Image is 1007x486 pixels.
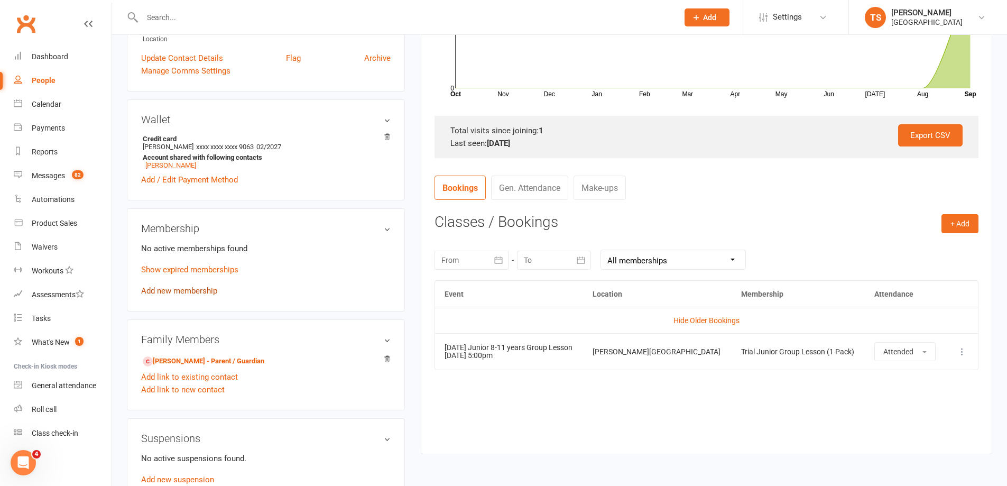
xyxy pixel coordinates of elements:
[865,7,886,28] div: TS
[435,281,584,308] th: Event
[14,69,112,93] a: People
[898,124,963,146] a: Export CSV
[883,347,913,356] span: Attended
[141,371,238,383] a: Add link to existing contact
[593,348,722,356] div: [PERSON_NAME][GEOGRAPHIC_DATA]
[14,116,112,140] a: Payments
[32,314,51,323] div: Tasks
[14,45,112,69] a: Dashboard
[14,140,112,164] a: Reports
[14,331,112,354] a: What's New1
[141,65,230,77] a: Manage Comms Settings
[11,450,36,475] iframe: Intercom live chat
[143,34,391,44] div: Location
[583,281,732,308] th: Location
[145,161,196,169] a: [PERSON_NAME]
[32,219,77,227] div: Product Sales
[143,153,385,161] strong: Account shared with following contacts
[891,17,963,27] div: [GEOGRAPHIC_DATA]
[32,338,70,346] div: What's New
[32,267,63,275] div: Workouts
[874,342,936,361] button: Attended
[13,11,39,37] a: Clubworx
[141,286,217,296] a: Add new membership
[32,124,65,132] div: Payments
[143,135,385,143] strong: Credit card
[450,124,963,137] div: Total visits since joining:
[487,139,510,148] strong: [DATE]
[141,223,391,234] h3: Membership
[685,8,729,26] button: Add
[445,344,574,352] div: [DATE] Junior 8-11 years Group Lesson
[14,164,112,188] a: Messages 82
[14,398,112,421] a: Roll call
[32,195,75,204] div: Automations
[141,133,391,171] li: [PERSON_NAME]
[14,259,112,283] a: Workouts
[141,334,391,345] h3: Family Members
[286,52,301,65] a: Flag
[72,170,84,179] span: 82
[435,176,486,200] a: Bookings
[491,176,568,200] a: Gen. Attendance
[14,374,112,398] a: General attendance kiosk mode
[141,173,238,186] a: Add / Edit Payment Method
[32,76,56,85] div: People
[14,307,112,331] a: Tasks
[141,242,391,255] p: No active memberships found
[141,114,391,125] h3: Wallet
[32,148,58,156] div: Reports
[364,52,391,65] a: Archive
[32,405,57,414] div: Roll call
[141,433,391,444] h3: Suspensions
[14,188,112,212] a: Automations
[450,137,963,150] div: Last seen:
[75,337,84,346] span: 1
[539,126,543,135] strong: 1
[941,214,978,233] button: + Add
[196,143,254,151] span: xxxx xxxx xxxx 9063
[32,243,58,251] div: Waivers
[32,290,84,299] div: Assessments
[141,265,238,274] a: Show expired memberships
[891,8,963,17] div: [PERSON_NAME]
[435,333,584,370] td: [DATE] 5:00pm
[14,212,112,235] a: Product Sales
[741,348,855,356] div: Trial Junior Group Lesson (1 Pack)
[32,429,78,437] div: Class check-in
[14,421,112,445] a: Class kiosk mode
[256,143,281,151] span: 02/2027
[32,381,96,390] div: General attendance
[773,5,802,29] span: Settings
[732,281,865,308] th: Membership
[141,475,214,484] a: Add new suspension
[32,171,65,180] div: Messages
[14,93,112,116] a: Calendar
[141,383,225,396] a: Add link to new contact
[574,176,626,200] a: Make-ups
[141,452,391,465] p: No active suspensions found.
[143,356,264,367] a: [PERSON_NAME] - Parent / Guardian
[673,316,740,325] a: Hide Older Bookings
[32,100,61,108] div: Calendar
[435,214,978,231] h3: Classes / Bookings
[32,52,68,61] div: Dashboard
[139,10,671,25] input: Search...
[14,235,112,259] a: Waivers
[32,450,41,459] span: 4
[703,13,716,22] span: Add
[141,52,223,65] a: Update Contact Details
[865,281,946,308] th: Attendance
[14,283,112,307] a: Assessments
